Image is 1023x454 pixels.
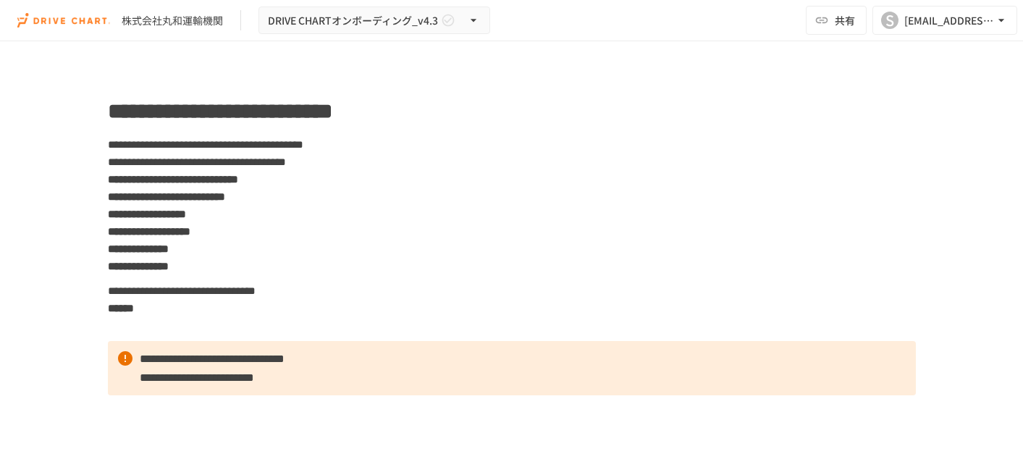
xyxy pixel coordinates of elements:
[806,6,867,35] button: 共有
[268,12,438,30] span: DRIVE CHARTオンボーディング_v4.3
[872,6,1017,35] button: S[EMAIL_ADDRESS][DOMAIN_NAME]
[17,9,110,32] img: i9VDDS9JuLRLX3JIUyK59LcYp6Y9cayLPHs4hOxMB9W
[835,12,855,28] span: 共有
[904,12,994,30] div: [EMAIL_ADDRESS][DOMAIN_NAME]
[122,13,223,28] div: 株式会社丸和運輸機関
[881,12,898,29] div: S
[258,7,490,35] button: DRIVE CHARTオンボーディング_v4.3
